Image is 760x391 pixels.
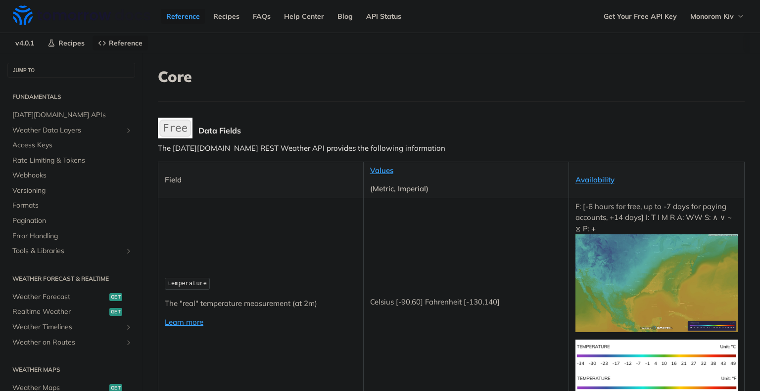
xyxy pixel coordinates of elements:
span: Weather on Routes [12,338,122,348]
p: (Metric, Imperial) [370,183,562,195]
span: Pagination [12,216,133,226]
button: Show subpages for Weather Timelines [125,323,133,331]
p: The [DATE][DOMAIN_NAME] REST Weather API provides the following information [158,143,745,154]
p: F: [-6 hours for free, up to -7 days for paying accounts, +14 days] I: T I M R A: WW S: ∧ ∨ ~ ⧖ P: + [575,201,738,332]
h2: Weather Forecast & realtime [7,274,135,283]
span: v4.0.1 [10,36,40,50]
a: Weather Forecastget [7,290,135,304]
a: Rate Limiting & Tokens [7,153,135,168]
a: Get Your Free API Key [598,9,682,24]
a: Availability [575,175,615,184]
h2: Weather Maps [7,365,135,374]
a: Weather TimelinesShow subpages for Weather Timelines [7,320,135,335]
span: Error Handling [12,231,133,241]
span: Monorom Kiv [690,12,734,21]
span: Expand image [575,350,738,359]
a: Weather Data LayersShow subpages for Weather Data Layers [7,123,135,138]
a: Realtime Weatherget [7,304,135,319]
button: JUMP TO [7,63,135,78]
button: Show subpages for Weather Data Layers [125,127,133,134]
div: Data Fields [198,126,745,135]
a: Error Handling [7,229,135,244]
button: Show subpages for Tools & Libraries [125,247,133,255]
a: Help Center [279,9,330,24]
span: Expand image [575,382,738,391]
span: Expand image [575,278,738,287]
span: get [109,308,122,316]
a: Formats [7,198,135,213]
span: Formats [12,201,133,211]
img: Tomorrow.io Weather API Docs [13,5,150,25]
a: Tools & LibrariesShow subpages for Tools & Libraries [7,244,135,259]
span: Tools & Libraries [12,246,122,256]
span: Weather Data Layers [12,126,122,135]
a: Reference [93,36,148,50]
button: Show subpages for Weather on Routes [125,339,133,347]
span: Realtime Weather [12,307,107,317]
p: Field [165,174,357,186]
span: Rate Limiting & Tokens [12,156,133,166]
h1: Core [158,68,745,86]
button: Monorom Kiv [685,9,750,24]
p: Celsius [-90,60] Fahrenheit [-130,140] [370,297,562,308]
a: [DATE][DOMAIN_NAME] APIs [7,108,135,123]
p: The "real" temperature measurement (at 2m) [165,298,357,309]
a: Weather on RoutesShow subpages for Weather on Routes [7,335,135,350]
span: Weather Forecast [12,292,107,302]
a: Recipes [42,36,90,50]
span: get [109,293,122,301]
a: Pagination [7,214,135,228]
span: [DATE][DOMAIN_NAME] APIs [12,110,133,120]
a: Recipes [208,9,245,24]
a: Webhooks [7,168,135,183]
a: Values [370,166,393,175]
span: Webhooks [12,171,133,180]
span: Weather Timelines [12,322,122,332]
span: Versioning [12,186,133,196]
a: Blog [332,9,358,24]
span: Recipes [58,39,85,47]
h2: Fundamentals [7,92,135,101]
a: Reference [161,9,205,24]
a: FAQs [247,9,276,24]
code: temperature [165,278,210,290]
a: Versioning [7,183,135,198]
span: Reference [109,39,142,47]
a: Access Keys [7,138,135,153]
a: Learn more [165,317,203,327]
span: Access Keys [12,140,133,150]
a: API Status [361,9,407,24]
